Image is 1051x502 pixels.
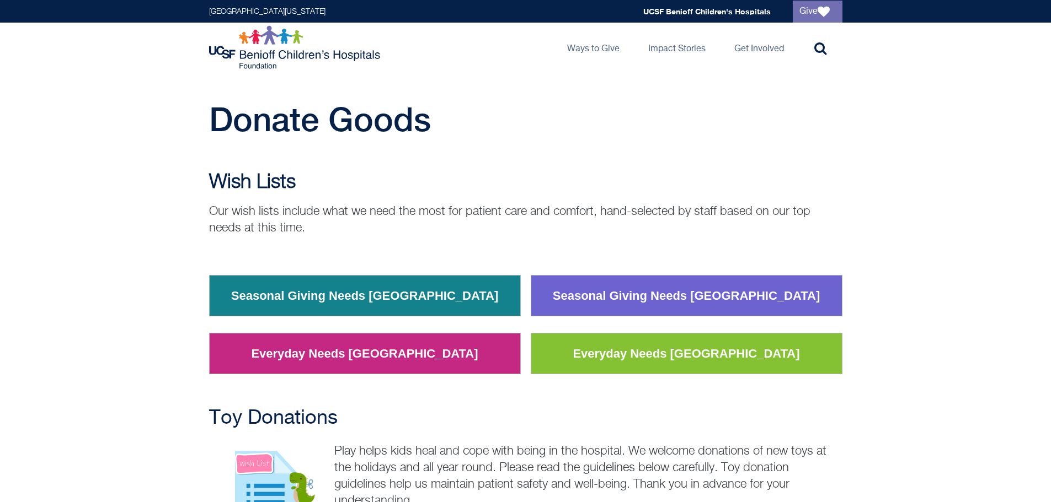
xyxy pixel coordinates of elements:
a: UCSF Benioff Children's Hospitals [643,7,771,16]
h2: Toy Donations [209,407,842,429]
a: Give [793,1,842,23]
p: Our wish lists include what we need the most for patient care and comfort, hand-selected by staff... [209,203,842,236]
a: [GEOGRAPHIC_DATA][US_STATE] [209,8,326,15]
span: Donate Goods [209,100,431,138]
a: Seasonal Giving Needs [GEOGRAPHIC_DATA] [223,282,507,310]
a: Get Involved [725,23,793,72]
a: Seasonal Giving Needs [GEOGRAPHIC_DATA] [545,282,829,310]
a: Everyday Needs [GEOGRAPHIC_DATA] [564,339,808,368]
a: Impact Stories [639,23,714,72]
a: Ways to Give [558,23,628,72]
img: Logo for UCSF Benioff Children's Hospitals Foundation [209,25,383,69]
a: Everyday Needs [GEOGRAPHIC_DATA] [243,339,486,368]
h2: Wish Lists [209,171,842,193]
